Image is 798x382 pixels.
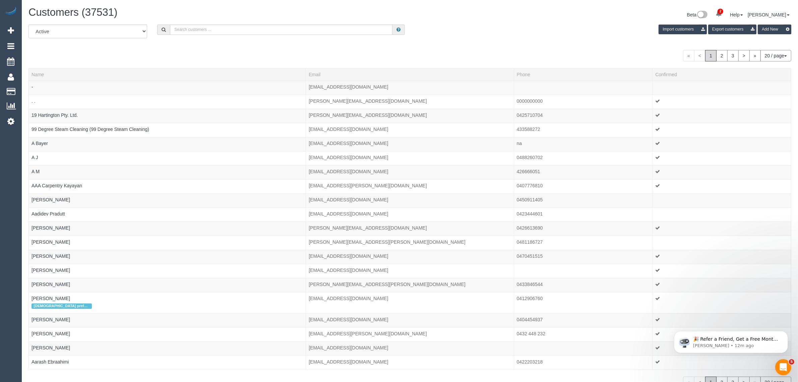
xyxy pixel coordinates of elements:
[29,250,306,264] td: Name
[306,264,514,278] td: Email
[32,345,70,350] a: [PERSON_NAME]
[29,95,306,109] td: Name
[514,123,653,137] td: Phone
[664,317,798,364] iframe: Intercom notifications message
[653,264,791,278] td: Confirmed
[32,323,303,325] div: Tags
[696,11,708,19] img: New interface
[32,231,303,233] div: Tags
[683,50,694,61] span: «
[653,95,791,109] td: Confirmed
[306,250,514,264] td: Email
[29,222,306,236] td: Name
[306,355,514,370] td: Email
[653,81,791,95] td: Confirmed
[29,137,306,151] td: Name
[29,81,306,95] td: Name
[653,250,791,264] td: Confirmed
[514,151,653,165] td: Phone
[32,127,149,132] a: 99 Degree Steam Cleaning (99 Degree Steam Cleaning)
[306,292,514,313] td: Email
[705,50,717,61] span: 1
[29,68,306,81] th: Name
[32,296,70,301] a: [PERSON_NAME]
[514,355,653,370] td: Phone
[687,12,708,17] a: Beta
[653,341,791,355] td: Confirmed
[32,245,303,247] div: Tags
[4,7,17,16] a: Automaid Logo
[32,288,303,289] div: Tags
[306,207,514,222] td: Email
[694,50,705,61] span: <
[760,50,791,61] button: 20 / page
[32,161,303,162] div: Tags
[32,104,303,106] div: Tags
[32,189,303,191] div: Tags
[514,193,653,207] td: Phone
[514,165,653,179] td: Phone
[514,250,653,264] td: Phone
[306,327,514,341] td: Email
[29,264,306,278] td: Name
[514,222,653,236] td: Phone
[32,365,303,367] div: Tags
[708,25,756,34] button: Export customers
[653,123,791,137] td: Confirmed
[653,151,791,165] td: Confirmed
[29,179,306,193] td: Name
[727,50,739,61] a: 3
[306,95,514,109] td: Email
[758,25,791,34] button: Add New
[29,292,306,313] td: Name
[514,207,653,222] td: Phone
[653,137,791,151] td: Confirmed
[653,355,791,370] td: Confirmed
[306,68,514,81] th: Email
[306,222,514,236] td: Email
[653,292,791,313] td: Confirmed
[716,50,728,61] a: 2
[32,211,65,217] a: Aadidev Pradutt
[32,84,33,90] a: -
[775,359,791,375] iframe: Intercom live chat
[29,236,306,250] td: Name
[32,274,303,275] div: Tags
[653,193,791,207] td: Confirmed
[514,341,653,355] td: Phone
[32,155,38,160] a: A J
[653,68,791,81] th: Confirmed
[29,313,306,327] td: Name
[653,278,791,292] td: Confirmed
[32,175,303,177] div: Tags
[306,179,514,193] td: Email
[170,25,392,35] input: Search customers ...
[29,341,306,355] td: Name
[29,207,306,222] td: Name
[32,147,303,148] div: Tags
[749,50,761,61] a: »
[653,236,791,250] td: Confirmed
[29,151,306,165] td: Name
[306,165,514,179] td: Email
[514,179,653,193] td: Phone
[32,259,303,261] div: Tags
[32,197,70,202] a: [PERSON_NAME]
[653,327,791,341] td: Confirmed
[306,109,514,123] td: Email
[514,137,653,151] td: Phone
[653,179,791,193] td: Confirmed
[32,112,78,118] a: 19 Hartington Pty. Ltd.
[32,133,303,134] div: Tags
[306,137,514,151] td: Email
[32,183,82,188] a: AAA Carpentry Kayayan
[306,341,514,355] td: Email
[32,253,70,259] a: [PERSON_NAME]
[32,141,48,146] a: A Bayer
[514,236,653,250] td: Phone
[306,278,514,292] td: Email
[653,207,791,222] td: Confirmed
[29,123,306,137] td: Name
[514,327,653,341] td: Phone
